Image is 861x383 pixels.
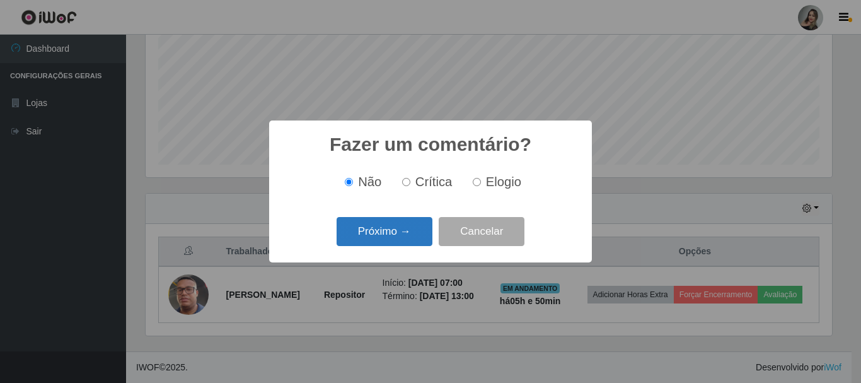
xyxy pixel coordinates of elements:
input: Não [345,178,353,186]
span: Elogio [486,175,521,189]
span: Crítica [415,175,453,189]
h2: Fazer um comentário? [330,133,531,156]
input: Crítica [402,178,410,186]
button: Próximo → [337,217,432,247]
button: Cancelar [439,217,524,247]
input: Elogio [473,178,481,186]
span: Não [358,175,381,189]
